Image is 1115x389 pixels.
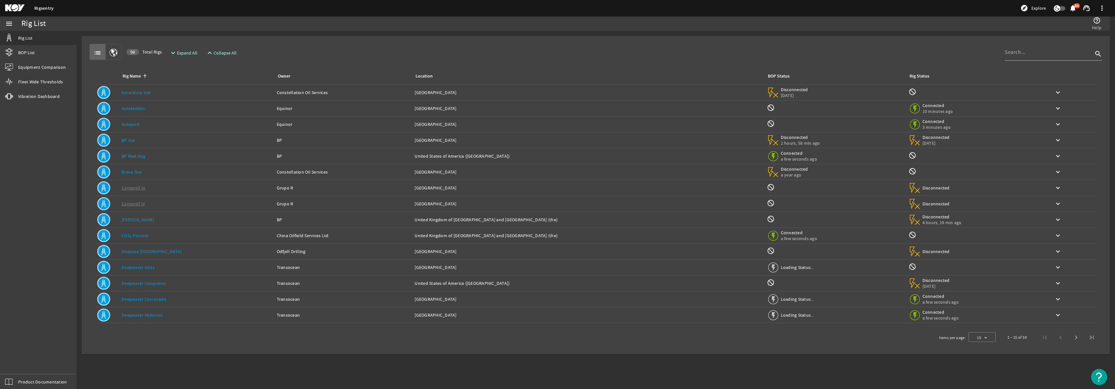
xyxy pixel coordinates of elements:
[415,312,761,318] div: [GEOGRAPHIC_DATA]
[1054,263,1062,271] mat-icon: keyboard_arrow_down
[277,264,410,271] div: Transocean
[415,280,761,286] div: United States of America ([GEOGRAPHIC_DATA])
[1054,89,1062,96] mat-icon: keyboard_arrow_down
[781,230,817,236] span: Connected
[277,105,410,112] div: Equinor
[1054,120,1062,128] mat-icon: keyboard_arrow_down
[1054,279,1062,287] mat-icon: keyboard_arrow_down
[781,134,820,140] span: Disconnected
[415,201,761,207] div: [GEOGRAPHIC_DATA]
[416,73,433,80] div: Location
[767,199,775,207] mat-icon: BOP Monitoring not available for this rig
[277,153,410,159] div: BP
[126,49,139,55] div: 50
[1094,50,1102,58] i: search
[909,152,916,159] mat-icon: Rig Monitoring not available for this rig
[781,92,808,98] span: [DATE]
[122,264,155,270] a: Deepwater Atlas
[122,296,166,302] a: Deepwater Corcovado
[1054,136,1062,144] mat-icon: keyboard_arrow_down
[1020,4,1028,12] mat-icon: explore
[1054,248,1062,255] mat-icon: keyboard_arrow_down
[122,121,140,127] a: Askepott
[1068,330,1084,345] button: Next page
[1054,168,1062,176] mat-icon: keyboard_arrow_down
[1005,48,1093,56] input: Search...
[1018,3,1049,13] button: Explore
[122,137,135,143] a: BP Ace
[415,248,761,255] div: [GEOGRAPHIC_DATA]
[18,379,67,385] span: Product Documentation
[922,214,962,220] span: Disconnected
[781,140,820,146] span: 2 hours, 58 min ago
[122,73,269,80] div: Rig Name
[767,183,775,191] mat-icon: BOP Monitoring not available for this rig
[939,334,966,341] div: Items per page:
[922,118,951,124] span: Connected
[922,220,962,225] span: 4 hours, 19 min ago
[767,215,775,223] mat-icon: BOP Monitoring not available for this rig
[5,20,13,28] mat-icon: menu
[910,73,929,80] div: Rig Status
[18,79,63,85] span: Fleet Wide Thresholds
[18,64,66,70] span: Equipment Comparison
[415,153,761,159] div: United States of America ([GEOGRAPHIC_DATA])
[94,49,101,57] mat-icon: list
[122,312,162,318] a: Deepwater Mykonos
[122,280,166,286] a: Deepwater Conqueror
[1031,5,1046,11] span: Explore
[415,137,761,143] div: [GEOGRAPHIC_DATA]
[922,309,959,315] span: Connected
[277,73,407,80] div: Owner
[922,299,959,305] span: a few seconds ago
[18,49,35,56] span: BOP List
[415,105,761,112] div: [GEOGRAPHIC_DATA]
[767,247,775,255] mat-icon: BOP Monitoring not available for this rig
[21,20,46,27] div: Rig List
[909,231,916,239] mat-icon: Rig Monitoring not available for this rig
[781,156,817,162] span: a few seconds ago
[277,89,410,96] div: Constellation Oil Services
[18,35,32,41] span: Rig List
[277,121,410,128] div: Equinor
[922,185,950,191] span: Disconnected
[1069,5,1076,12] button: 86
[922,103,953,108] span: Connected
[922,249,950,254] span: Disconnected
[922,277,950,283] span: Disconnected
[767,120,775,128] mat-icon: BOP Monitoring not available for this rig
[126,49,162,55] span: Total Rigs
[34,5,53,11] a: Rigsentry
[277,248,410,255] div: Odfjell Drilling
[167,47,200,59] button: Expand All
[123,73,141,80] div: Rig Name
[277,296,410,302] div: Transocean
[122,249,182,254] a: Deepsea [GEOGRAPHIC_DATA]
[1093,17,1101,24] mat-icon: help_outline
[781,172,808,178] span: a year ago
[1084,330,1099,345] button: Last page
[1094,0,1110,16] button: more_vert
[922,140,950,146] span: [DATE]
[415,185,761,191] div: [GEOGRAPHIC_DATA]
[1054,295,1062,303] mat-icon: keyboard_arrow_down
[122,233,148,238] a: COSL Pioneer
[206,49,211,57] mat-icon: expand_less
[277,312,410,318] div: Transocean
[1054,311,1062,319] mat-icon: keyboard_arrow_down
[1054,200,1062,208] mat-icon: keyboard_arrow_down
[1092,24,1101,31] span: Help
[781,312,814,318] span: Loading Status...
[277,280,410,286] div: Transocean
[18,93,60,100] span: Vibration Dashboard
[5,92,13,100] mat-icon: vibration
[781,150,817,156] span: Connected
[277,201,410,207] div: Grupo R
[909,88,916,96] mat-icon: Rig Monitoring not available for this rig
[767,279,775,286] mat-icon: BOP Monitoring not available for this rig
[1054,216,1062,224] mat-icon: keyboard_arrow_down
[415,264,761,271] div: [GEOGRAPHIC_DATA]
[768,73,790,80] div: BOP Status
[169,49,174,57] mat-icon: expand_more
[122,201,145,207] a: Cantarell IV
